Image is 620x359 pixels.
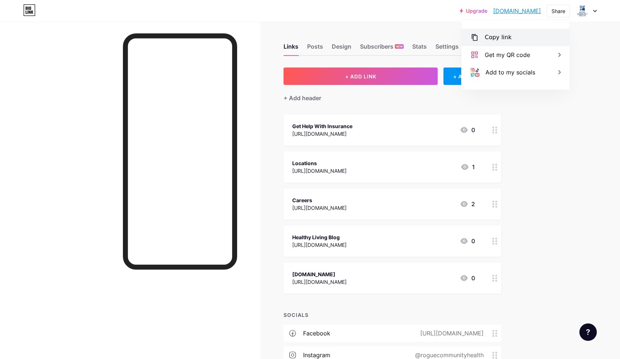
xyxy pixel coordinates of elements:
[396,44,403,49] span: NEW
[284,42,298,55] div: Links
[460,126,475,134] div: 0
[460,200,475,208] div: 2
[292,167,347,175] div: [URL][DOMAIN_NAME]
[485,33,512,42] div: Copy link
[292,233,347,241] div: Healthy Living Blog
[292,130,352,138] div: [URL][DOMAIN_NAME]
[284,68,438,85] button: + ADD LINK
[460,274,475,282] div: 0
[412,42,427,55] div: Stats
[307,42,323,55] div: Posts
[332,42,351,55] div: Design
[292,278,347,286] div: [URL][DOMAIN_NAME]
[303,329,330,338] div: facebook
[460,163,475,171] div: 1
[292,241,347,249] div: [URL][DOMAIN_NAME]
[360,42,404,55] div: Subscribers
[485,50,530,59] div: Get my QR code
[345,73,376,79] span: + ADD LINK
[284,94,321,102] div: + Add header
[551,7,565,15] div: Share
[435,42,459,55] div: Settings
[292,159,347,167] div: Locations
[460,237,475,245] div: 0
[493,7,541,15] a: [DOMAIN_NAME]
[485,68,535,77] div: Add to my socials
[292,270,347,278] div: [DOMAIN_NAME]
[443,68,501,85] div: + ADD EMBED
[460,8,487,14] a: Upgrade
[575,4,589,18] img: roguecommunityhealth
[292,122,352,130] div: Get Help With Insurance
[292,204,347,212] div: [URL][DOMAIN_NAME]
[284,311,501,319] div: SOCIALS
[409,329,492,338] div: [URL][DOMAIN_NAME]
[292,196,347,204] div: Careers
